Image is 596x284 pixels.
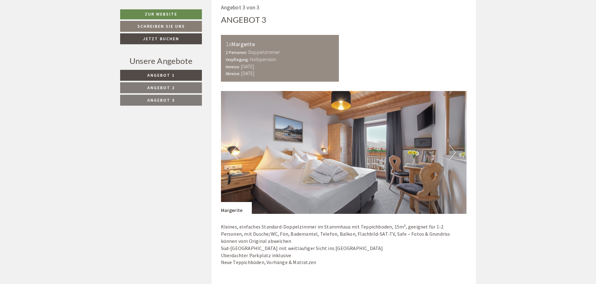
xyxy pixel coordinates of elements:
small: 14:35 [10,31,99,35]
b: 1x [226,40,231,48]
p: Kleines, einfaches Standard-Doppelzimmer im Stammhaus mit Teppichboden, 15m², geeignet für 1-2 Pe... [221,223,467,266]
div: Unsere Angebote [120,55,202,67]
b: Halbpension [250,56,276,62]
div: Margerite [226,40,335,49]
div: Margerite [221,202,252,214]
span: Angebot 1 [147,72,175,78]
a: Zur Website [120,9,202,19]
span: Angebot 2 [147,85,175,90]
span: Angebot 3 von 3 [221,4,260,11]
div: Angebot 3 [221,14,266,26]
small: Verpflegung: [226,57,249,62]
button: Senden [208,164,246,175]
a: Schreiben Sie uns [120,21,202,32]
div: [GEOGRAPHIC_DATA] [10,18,99,23]
button: Next [449,145,456,160]
div: [DATE] [111,5,134,16]
small: 2 Personen: [226,50,247,55]
small: Abreise: [226,71,241,76]
button: Previous [232,145,238,160]
a: Jetzt buchen [120,33,202,44]
b: [DATE] [241,63,254,70]
small: Anreise: [226,64,240,70]
img: image [221,91,467,214]
b: [DATE] [241,70,254,76]
span: Angebot 3 [147,97,175,103]
b: Doppelzimmer [248,49,280,55]
div: Guten Tag, wie können wir Ihnen helfen? [5,17,102,36]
